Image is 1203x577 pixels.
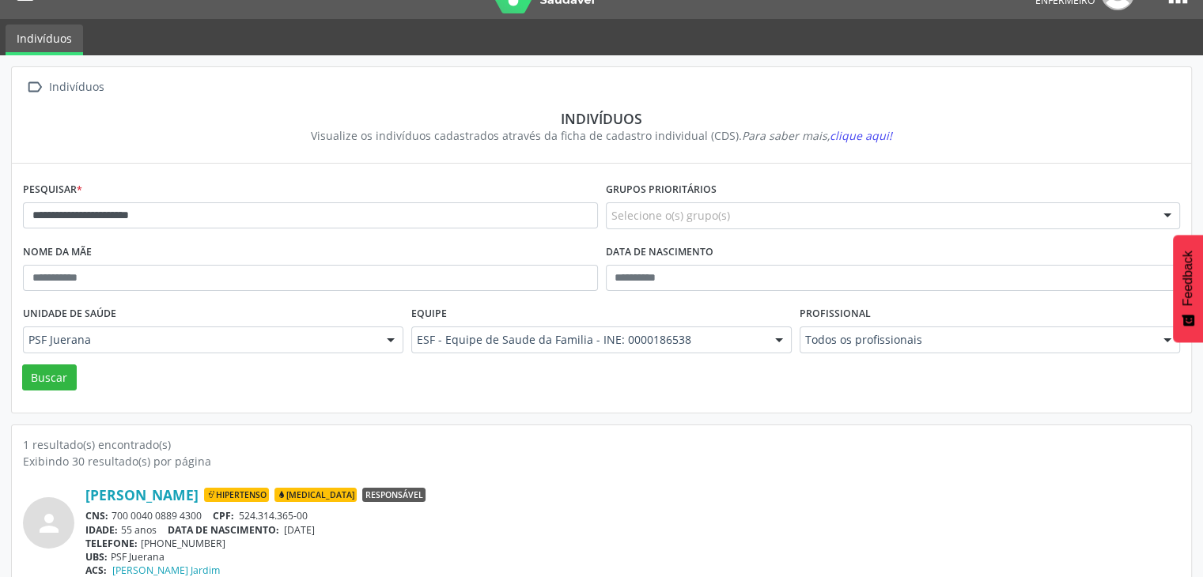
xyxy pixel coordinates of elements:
div: PSF Juerana [85,550,1180,564]
span: TELEFONE: [85,537,138,550]
span: CPF: [213,509,234,522]
span: Responsável [362,488,426,502]
span: [DATE] [284,523,315,537]
span: ACS: [85,564,107,577]
i:  [23,76,46,99]
label: Data de nascimento [606,240,713,265]
span: Hipertenso [204,488,269,502]
span: IDADE: [85,523,118,537]
label: Profissional [800,302,871,326]
span: [MEDICAL_DATA] [274,488,357,502]
span: PSF Juerana [28,332,371,348]
span: Feedback [1181,251,1195,306]
span: UBS: [85,550,108,564]
i: person [35,509,63,537]
button: Feedback - Mostrar pesquisa [1173,235,1203,342]
label: Equipe [411,302,447,326]
button: Buscar [22,364,77,391]
label: Nome da mãe [23,240,92,265]
div: 1 resultado(s) encontrado(s) [23,436,1180,453]
div: Indivíduos [34,110,1169,127]
span: Selecione o(s) grupo(s) [611,207,730,224]
label: Grupos prioritários [606,178,717,202]
span: DATA DE NASCIMENTO: [168,523,279,537]
a:  Indivíduos [23,76,107,99]
div: [PHONE_NUMBER] [85,537,1180,550]
a: [PERSON_NAME] Jardim [112,564,220,577]
div: 700 0040 0889 4300 [85,509,1180,522]
div: Visualize os indivíduos cadastrados através da ficha de cadastro individual (CDS). [34,127,1169,144]
label: Pesquisar [23,178,82,202]
a: [PERSON_NAME] [85,486,199,503]
div: Indivíduos [46,76,107,99]
div: 55 anos [85,523,1180,537]
span: ESF - Equipe de Saude da Familia - INE: 0000186538 [417,332,759,348]
a: Indivíduos [6,25,83,55]
span: clique aqui! [830,128,892,143]
i: Para saber mais, [742,128,892,143]
label: Unidade de saúde [23,302,116,326]
span: 524.314.365-00 [239,509,308,522]
span: CNS: [85,509,108,522]
span: Todos os profissionais [805,332,1148,348]
div: Exibindo 30 resultado(s) por página [23,453,1180,470]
